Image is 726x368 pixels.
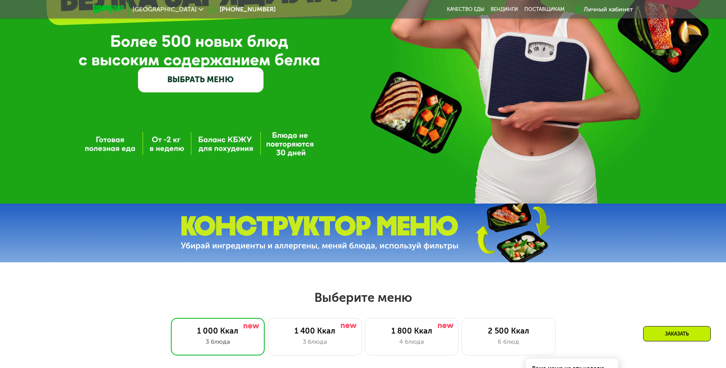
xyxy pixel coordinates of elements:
[470,337,547,346] div: 6 блюд
[25,290,701,305] h2: Выберите меню
[373,326,450,336] div: 1 800 Ккал
[643,326,711,341] div: Заказать
[138,67,264,92] a: ВЫБРАТЬ МЕНЮ
[133,6,197,13] span: [GEOGRAPHIC_DATA]
[276,337,353,346] div: 3 блюда
[207,5,276,14] a: [PHONE_NUMBER]
[491,6,518,13] a: Вендинги
[179,337,256,346] div: 3 блюда
[276,326,353,336] div: 1 400 Ккал
[524,6,565,13] div: поставщикам
[470,326,547,336] div: 2 500 Ккал
[179,326,256,336] div: 1 000 Ккал
[373,337,450,346] div: 4 блюда
[584,5,633,14] div: Личный кабинет
[447,6,484,13] a: Качество еды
